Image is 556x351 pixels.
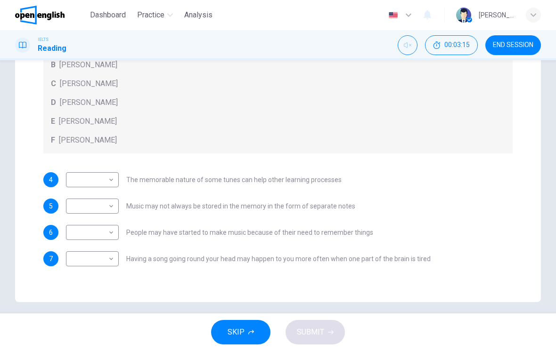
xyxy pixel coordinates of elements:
button: Dashboard [86,7,130,24]
span: C [51,78,56,89]
div: Unmute [398,35,417,55]
span: [PERSON_NAME] [59,116,117,127]
span: 4 [49,176,53,183]
span: [PERSON_NAME] [59,135,117,146]
span: People may have started to make music because of their need to remember things [126,229,373,236]
span: Practice [137,9,164,21]
span: [PERSON_NAME] [60,78,118,89]
span: IELTS [38,36,49,43]
a: OpenEnglish logo [15,6,86,24]
span: 7 [49,255,53,262]
button: Practice [133,7,177,24]
span: 5 [49,203,53,209]
button: 00:03:15 [425,35,478,55]
h1: Reading [38,43,66,54]
div: Hide [425,35,478,55]
span: E [51,116,55,127]
button: Analysis [180,7,216,24]
span: B [51,59,56,71]
img: OpenEnglish logo [15,6,65,24]
img: en [387,12,399,19]
div: [PERSON_NAME] [479,9,515,21]
span: Music may not always be stored in the memory in the form of separate notes [126,203,355,209]
button: SKIP [211,320,270,344]
span: 00:03:15 [444,41,470,49]
span: Analysis [184,9,213,21]
span: [PERSON_NAME] [59,59,117,71]
span: [PERSON_NAME] [60,97,118,108]
button: END SESSION [485,35,541,55]
span: Dashboard [90,9,126,21]
span: Having a song going round your head may happen to you more often when one part of the brain is tired [126,255,431,262]
span: END SESSION [493,41,533,49]
span: SKIP [228,326,245,339]
span: The memorable nature of some tunes can help other learning processes [126,176,342,183]
span: D [51,97,56,108]
span: F [51,135,55,146]
span: 6 [49,229,53,236]
img: Profile picture [456,8,471,23]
